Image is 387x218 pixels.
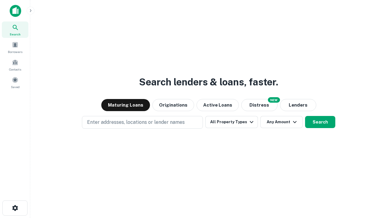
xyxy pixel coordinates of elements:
[197,99,239,111] button: Active Loans
[260,116,303,128] button: Any Amount
[268,97,280,103] div: NEW
[152,99,194,111] button: Originations
[139,75,278,89] h3: Search lenders & loans, faster.
[10,5,21,17] img: capitalize-icon.png
[9,67,21,72] span: Contacts
[11,84,20,89] span: Saved
[2,39,28,55] a: Borrowers
[241,99,278,111] button: Search distressed loans with lien and other non-mortgage details.
[280,99,316,111] button: Lenders
[101,99,150,111] button: Maturing Loans
[205,116,258,128] button: All Property Types
[357,170,387,199] iframe: Chat Widget
[2,74,28,91] a: Saved
[305,116,335,128] button: Search
[2,21,28,38] a: Search
[87,119,185,126] p: Enter addresses, locations or lender names
[8,49,22,54] span: Borrowers
[10,32,21,37] span: Search
[2,57,28,73] a: Contacts
[82,116,203,129] button: Enter addresses, locations or lender names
